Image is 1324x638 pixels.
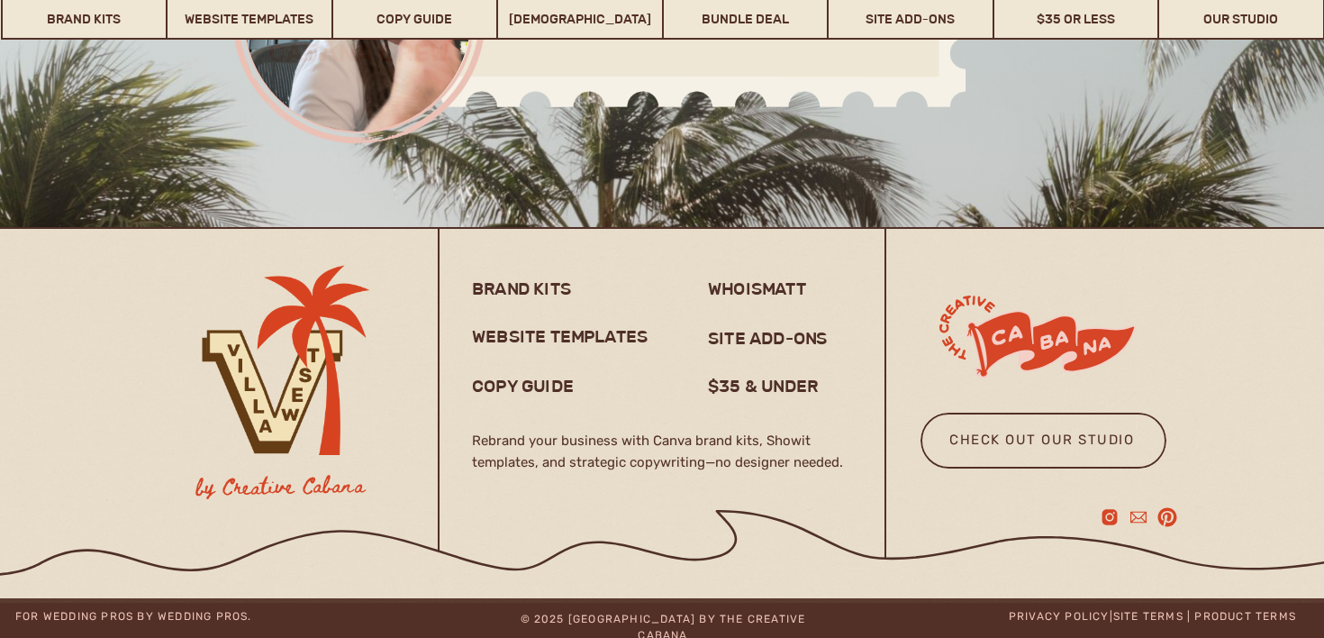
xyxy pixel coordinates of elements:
a: privacy policy [1009,610,1110,623]
a: $35 & under [708,375,835,396]
a: for wedding pros by wedding pros. [15,608,324,628]
a: © 2025 [GEOGRAPHIC_DATA] by the creative cabana [499,611,827,631]
h3: by Creative Cabana [152,470,408,503]
h3: Rebrand your business with Canva brand kits, Showit templates, and strategic copywriting—no desig... [472,430,853,478]
a: check out our studio [929,428,1155,468]
a: s [1113,610,1120,623]
a: website templates [472,327,662,353]
nav: | ite terms | product terms [999,608,1296,628]
a: site add-ons [708,327,879,349]
a: copy guide [472,375,622,396]
a: whoismatt [708,278,835,299]
a: brand kits [472,278,581,299]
